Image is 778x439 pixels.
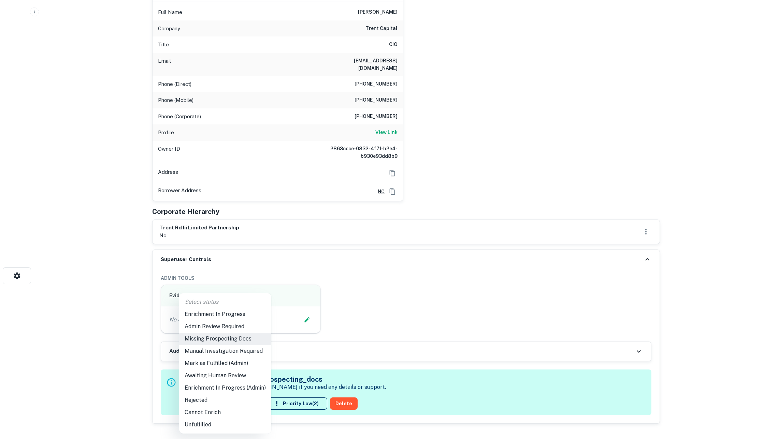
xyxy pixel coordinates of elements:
li: Mark as Fulfilled (Admin) [179,357,271,369]
li: Admin Review Required [179,320,271,333]
li: Enrichment In Progress [179,308,271,320]
li: Unfulfilled [179,419,271,431]
li: Manual Investigation Required [179,345,271,357]
li: Awaiting Human Review [179,369,271,382]
li: Rejected [179,394,271,406]
li: Enrichment In Progress (Admin) [179,382,271,394]
li: Cannot Enrich [179,406,271,419]
li: Missing Prospecting Docs [179,333,271,345]
iframe: Chat Widget [744,384,778,417]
